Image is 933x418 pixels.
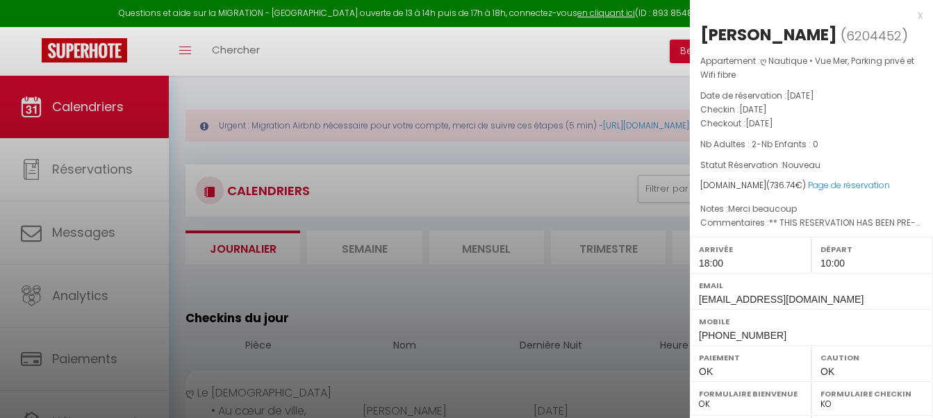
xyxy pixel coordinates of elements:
[728,203,797,215] span: Merci beaucoup
[700,202,923,216] p: Notes :
[820,242,924,256] label: Départ
[699,278,924,292] label: Email
[700,54,923,82] p: Appartement :
[820,366,834,377] span: OK
[761,138,818,150] span: Nb Enfants : 0
[690,7,923,24] div: x
[700,55,914,81] span: ღ Nautique • Vue Mer, Parking privé et Wifi fibre
[699,294,864,305] span: [EMAIL_ADDRESS][DOMAIN_NAME]
[700,138,757,150] span: Nb Adultes : 2
[770,179,795,191] span: 736.74
[700,179,923,192] div: [DOMAIN_NAME]
[841,26,908,45] span: ( )
[699,258,723,269] span: 18:00
[700,89,923,103] p: Date de réservation :
[699,330,786,341] span: [PHONE_NUMBER]
[739,103,767,115] span: [DATE]
[700,24,837,46] div: [PERSON_NAME]
[700,216,923,230] p: Commentaires :
[766,179,806,191] span: ( €)
[820,351,924,365] label: Caution
[700,158,923,172] p: Statut Réservation :
[700,137,923,151] p: -
[745,117,773,129] span: [DATE]
[846,27,902,44] span: 6204452
[820,258,845,269] span: 10:00
[699,366,713,377] span: OK
[700,103,923,117] p: Checkin :
[699,351,802,365] label: Paiement
[699,242,802,256] label: Arrivée
[820,387,924,401] label: Formulaire Checkin
[786,90,814,101] span: [DATE]
[699,387,802,401] label: Formulaire Bienvenue
[699,315,924,328] label: Mobile
[808,179,890,191] a: Page de réservation
[782,159,820,171] span: Nouveau
[700,117,923,131] p: Checkout :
